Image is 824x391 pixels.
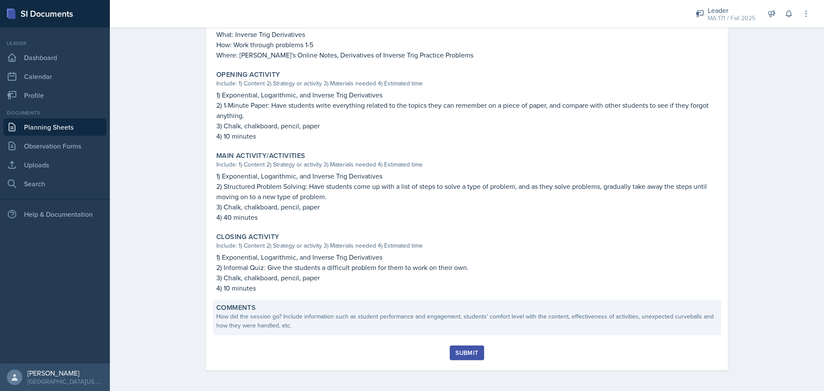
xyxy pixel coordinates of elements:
label: Opening Activity [216,70,280,79]
p: 1) Exponential, Logarithmic, and Inverse Trig Derivatives [216,90,718,100]
a: Uploads [3,156,106,173]
a: Calendar [3,68,106,85]
a: Search [3,175,106,192]
p: 3) Chalk, chalkboard, pencil, paper [216,273,718,283]
p: 1) Exponential, Logarithmic, and Inverse Trig Derivatives [216,252,718,262]
p: 4) 10 minutes [216,131,718,141]
p: 2) Structured Problem Solving: Have students come up with a list of steps to solve a type of prob... [216,181,718,202]
label: Closing Activity [216,233,279,241]
p: 3) Chalk, chalkboard, pencil, paper [216,121,718,131]
div: Documents [3,109,106,117]
div: [PERSON_NAME] [27,369,103,377]
p: 1) Exponential, Logarithmic, and Inverse Trig Derivatives [216,171,718,181]
p: 2) Informal Quiz: Give the students a difficult problem for them to work on their own. [216,262,718,273]
a: Profile [3,87,106,104]
p: Where: [PERSON_NAME]'s Online Notes, Derivatives of Inverse Trig Practice Problems [216,50,718,60]
p: 4) 40 minutes [216,212,718,222]
p: What: Inverse Trig Derivatives [216,29,718,39]
div: Help & Documentation [3,206,106,223]
div: Leader [708,5,755,15]
label: Main Activity/Activities [216,152,306,160]
a: Observation Forms [3,137,106,155]
p: 4) 10 minutes [216,283,718,293]
a: Planning Sheets [3,118,106,136]
div: MA 171 / Fall 2025 [708,14,755,23]
label: Comments [216,303,256,312]
p: 3) Chalk, chalkboard, pencil, paper [216,202,718,212]
div: Leader [3,39,106,47]
div: [GEOGRAPHIC_DATA][US_STATE] in [GEOGRAPHIC_DATA] [27,377,103,386]
div: Include: 1) Content 2) Strategy or activity 3) Materials needed 4) Estimated time [216,79,718,88]
a: Dashboard [3,49,106,66]
div: How did the session go? Include information such as student performance and engagement, students'... [216,312,718,330]
p: How: Work through problems 1-5 [216,39,718,50]
div: Include: 1) Content 2) Strategy or activity 3) Materials needed 4) Estimated time [216,241,718,250]
div: Submit [455,349,478,356]
div: Include: 1) Content 2) Strategy or activity 3) Materials needed 4) Estimated time [216,160,718,169]
p: 2) 1-Minute Paper: Have students write everything related to the topics they can remember on a pi... [216,100,718,121]
button: Submit [450,346,484,360]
